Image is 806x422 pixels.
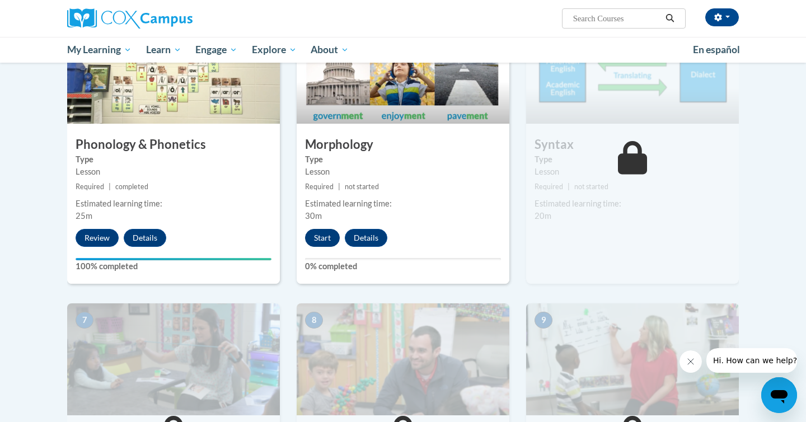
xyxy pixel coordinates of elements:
[761,377,797,413] iframe: Button to launch messaging window
[305,198,501,210] div: Estimated learning time:
[124,229,166,247] button: Details
[680,350,702,373] iframe: Close message
[526,303,739,415] img: Course Image
[662,12,678,25] button: Search
[305,211,322,221] span: 30m
[305,229,340,247] button: Start
[686,38,747,62] a: En español
[109,182,111,191] span: |
[60,37,139,63] a: My Learning
[67,303,280,415] img: Course Image
[535,182,563,191] span: Required
[568,182,570,191] span: |
[195,43,237,57] span: Engage
[67,8,280,29] a: Cox Campus
[76,258,271,260] div: Your progress
[305,166,501,178] div: Lesson
[305,153,501,166] label: Type
[305,182,334,191] span: Required
[76,260,271,273] label: 100% completed
[67,8,193,29] img: Cox Campus
[115,182,148,191] span: completed
[76,182,104,191] span: Required
[706,348,797,373] iframe: Message from company
[705,8,739,26] button: Account Settings
[76,229,119,247] button: Review
[345,182,379,191] span: not started
[245,37,304,63] a: Explore
[572,12,662,25] input: Search Courses
[50,37,756,63] div: Main menu
[526,136,739,153] h3: Syntax
[535,153,730,166] label: Type
[535,198,730,210] div: Estimated learning time:
[297,303,509,415] img: Course Image
[535,312,552,329] span: 9
[311,43,349,57] span: About
[76,153,271,166] label: Type
[693,44,740,55] span: En español
[76,211,92,221] span: 25m
[188,37,245,63] a: Engage
[535,211,551,221] span: 20m
[526,12,739,124] img: Course Image
[338,182,340,191] span: |
[67,136,280,153] h3: Phonology & Phonetics
[76,198,271,210] div: Estimated learning time:
[139,37,189,63] a: Learn
[297,136,509,153] h3: Morphology
[76,312,93,329] span: 7
[535,166,730,178] div: Lesson
[67,43,132,57] span: My Learning
[297,12,509,124] img: Course Image
[252,43,297,57] span: Explore
[305,260,501,273] label: 0% completed
[574,182,608,191] span: not started
[76,166,271,178] div: Lesson
[146,43,181,57] span: Learn
[304,37,357,63] a: About
[67,12,280,124] img: Course Image
[305,312,323,329] span: 8
[345,229,387,247] button: Details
